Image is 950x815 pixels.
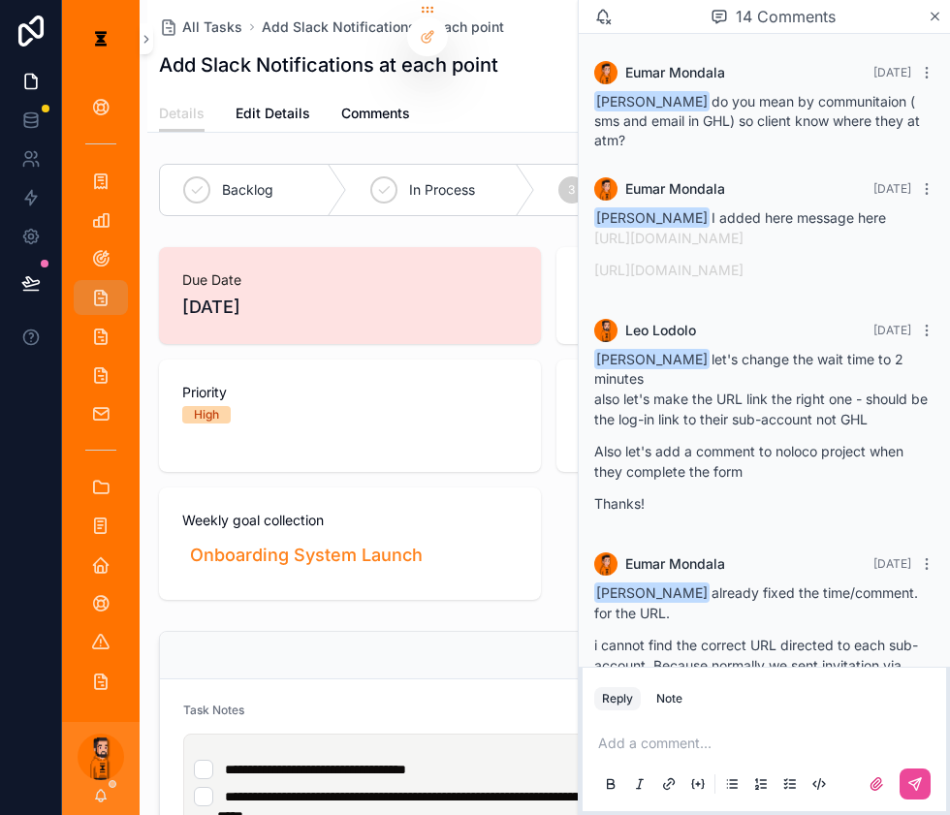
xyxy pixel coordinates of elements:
span: Eumar Mondala [625,554,725,574]
a: Add Slack Notifications at each point [262,17,504,37]
button: Reply [594,687,641,710]
span: [DATE] [873,556,911,571]
span: [PERSON_NAME] [594,207,710,228]
span: [DATE] [873,65,911,79]
span: In Process [409,180,475,200]
div: let's change the wait time to 2 minutes [594,350,934,514]
p: Also let's add a comment to noloco project when they complete the form [594,441,934,482]
span: [PERSON_NAME] [594,349,710,369]
span: [DATE] [873,181,911,196]
span: Leo Lodolo [625,321,696,340]
div: Note [656,691,682,706]
p: for the URL. [594,603,934,623]
span: Backlog [222,180,273,200]
span: [DATE] [873,323,911,337]
span: Comments [341,104,410,123]
div: scrollable content [62,78,140,721]
span: [PERSON_NAME] [594,91,710,111]
span: Due Date [182,270,518,290]
p: Thanks! [594,493,934,514]
h1: Add Slack Notifications at each point [159,51,498,78]
span: 3 [568,182,575,198]
span: Onboarding System Launch [190,542,423,569]
span: Eumar Mondala [625,63,725,82]
a: Onboarding System Launch [182,538,430,573]
span: All Tasks [182,17,242,37]
div: High [194,406,219,423]
a: [URL][DOMAIN_NAME] [594,262,744,278]
span: 14 Comments [736,5,836,28]
a: Comments [341,96,410,135]
span: Edit Details [236,104,310,123]
span: [PERSON_NAME] [594,582,710,603]
button: Note [649,687,690,710]
span: Priority [182,383,518,402]
a: [URL][DOMAIN_NAME] [594,230,744,246]
div: I added here message here [594,208,934,280]
p: also let's make the URL link the right one - should be the log-in link to their sub-account not GHL [594,389,934,429]
a: Details [159,96,205,133]
span: Task Notes [183,703,244,717]
img: App logo [85,23,116,54]
div: already fixed the time/comment. [594,583,934,809]
span: [DATE] [182,294,518,321]
p: i cannot find the correct URL directed to each sub-account. Because normally we sent invitation v... [594,635,934,777]
a: All Tasks [159,17,242,37]
a: Edit Details [236,96,310,135]
span: Eumar Mondala [625,179,725,199]
span: do you mean by communitaion ( sms and email in GHL) so client know where they at atm? [594,93,920,148]
span: Details [159,104,205,123]
span: Weekly goal collection [182,511,518,530]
